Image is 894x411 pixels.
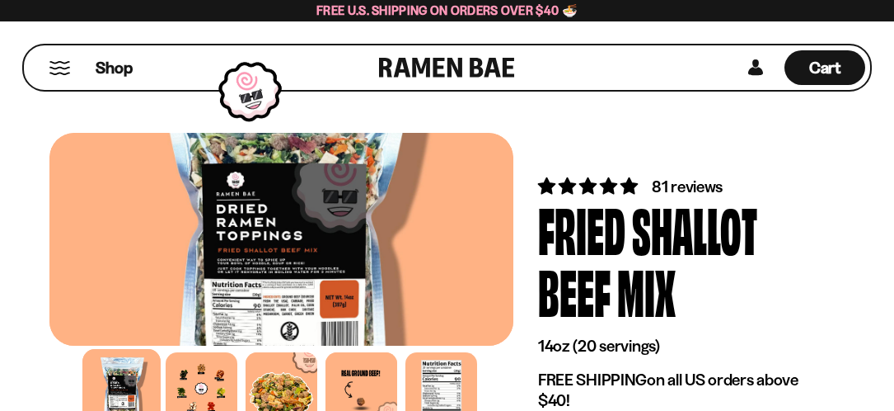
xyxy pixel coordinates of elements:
[632,198,757,260] div: Shallot
[538,260,611,322] div: Beef
[617,260,676,322] div: Mix
[652,177,723,196] span: 81 reviews
[96,50,133,85] a: Shop
[784,45,865,90] div: Cart
[538,336,820,357] p: 14oz (20 servings)
[96,57,133,79] span: Shop
[49,61,71,75] button: Mobile Menu Trigger
[809,58,841,78] span: Cart
[316,2,578,18] span: Free U.S. Shipping on Orders over $40 🍜
[538,176,641,196] span: 4.83 stars
[538,370,647,390] strong: FREE SHIPPING
[538,370,820,411] p: on all US orders above $40!
[538,198,625,260] div: Fried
